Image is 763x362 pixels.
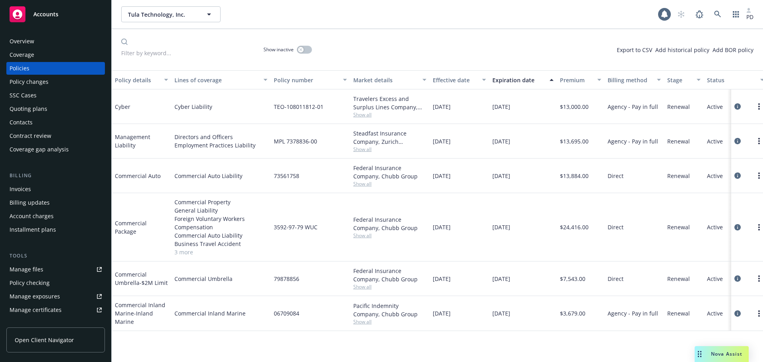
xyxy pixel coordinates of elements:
[274,223,318,231] span: 3592-97-79 WUC
[274,137,317,145] span: MPL 7378836-00
[10,75,48,88] div: Policy changes
[174,275,267,283] a: Commercial Umbrella
[6,3,105,25] a: Accounts
[6,223,105,236] a: Installment plans
[174,198,267,206] a: Commercial Property
[433,103,451,111] span: [DATE]
[33,11,58,17] span: Accounts
[353,232,426,239] span: Show all
[6,304,105,316] a: Manage certificates
[274,309,299,317] span: 06709084
[263,46,294,53] span: Show inactive
[667,223,690,231] span: Renewal
[174,231,267,240] a: Commercial Auto Liability
[6,35,105,48] a: Overview
[115,310,153,325] span: - Inland Marine
[433,223,451,231] span: [DATE]
[433,309,451,317] span: [DATE]
[10,143,69,156] div: Coverage gap analysis
[6,317,105,330] a: Manage BORs
[174,172,267,180] a: Commercial Auto Liability
[353,318,426,325] span: Show all
[10,223,56,236] div: Installment plans
[492,172,510,180] span: [DATE]
[492,103,510,111] span: [DATE]
[608,137,658,145] span: Agency - Pay in full
[713,46,753,54] button: Add BOR policy
[734,224,741,230] a: circleInformation
[6,103,105,115] a: Quoting plans
[667,309,690,317] span: Renewal
[274,76,338,84] div: Policy number
[10,183,31,196] div: Invoices
[560,172,589,180] span: $13,884.00
[560,275,585,283] span: $7,543.00
[711,350,742,357] span: Nova Assist
[560,137,589,145] span: $13,695.00
[10,116,33,129] div: Contacts
[10,103,47,115] div: Quoting plans
[758,310,760,317] a: more
[115,76,159,84] div: Policy details
[492,309,510,317] span: [DATE]
[758,275,760,282] a: more
[353,267,426,283] div: Federal Insurance Company, Chubb Group
[433,76,477,84] div: Effective date
[174,103,267,111] a: Cyber Liability
[174,206,267,215] a: General Liability
[673,6,689,22] a: Start snowing
[15,336,74,344] span: Open Client Navigator
[128,10,197,19] span: Tula Technology, Inc.
[734,103,741,110] a: circleInformation
[667,275,690,283] span: Renewal
[10,290,60,303] div: Manage exposures
[10,35,34,48] div: Overview
[174,133,267,141] a: Directors and Officers
[115,133,150,149] a: Management Liability
[728,6,744,22] a: Switch app
[433,137,451,145] span: [DATE]
[350,70,430,89] button: Market details
[271,70,350,89] button: Policy number
[174,141,267,149] a: Employment Practices Liability
[617,46,652,54] span: Export to CSV
[608,172,624,180] span: Direct
[6,183,105,196] a: Invoices
[10,48,34,61] div: Coverage
[695,346,749,362] button: Nova Assist
[6,210,105,223] a: Account charges
[758,138,760,144] a: more
[6,48,105,61] a: Coverage
[707,223,723,231] span: Active
[608,223,624,231] span: Direct
[115,219,147,235] a: Commercial Package
[695,346,705,362] div: Drag to move
[6,290,105,303] a: Manage exposures
[174,309,267,317] a: Commercial Inland Marine
[171,70,271,89] button: Lines of coverage
[608,309,658,317] span: Agency - Pay in full
[492,223,510,231] span: [DATE]
[433,275,451,283] span: [DATE]
[115,271,168,287] a: Commercial Umbrella
[734,138,741,144] a: circleInformation
[492,137,510,145] span: [DATE]
[433,172,451,180] span: [DATE]
[353,164,426,180] div: Federal Insurance Company, Chubb Group
[667,103,690,111] span: Renewal
[10,62,29,75] div: Policies
[6,130,105,142] a: Contract review
[121,45,259,61] input: Filter by keyword...
[174,215,267,231] a: Foreign Voluntary Workers Compensation
[6,143,105,156] a: Coverage gap analysis
[758,224,760,230] a: more
[353,129,426,146] div: Steadfast Insurance Company, Zurich Insurance Group, CRC Group
[707,103,723,111] span: Active
[10,130,51,142] div: Contract review
[6,172,105,180] div: Billing
[608,275,624,283] span: Direct
[353,111,426,118] span: Show all
[174,76,259,84] div: Lines of coverage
